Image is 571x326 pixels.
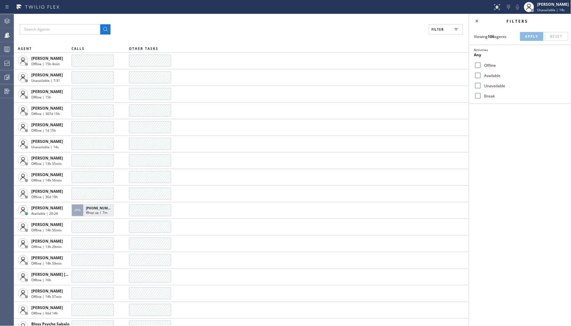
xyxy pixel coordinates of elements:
span: [PERSON_NAME] [31,72,63,78]
button: Apply [520,32,544,41]
div: Activities [474,48,566,52]
span: Wrap up | 7m [86,210,107,215]
span: [PERSON_NAME] [31,205,63,211]
span: Offline | 66d 14h [31,311,58,315]
span: [PERSON_NAME] [31,255,63,260]
button: Mute [513,3,522,12]
strong: 106 [488,34,495,39]
span: [PHONE_NUMBER] [86,206,115,210]
button: [PHONE_NUMBER]Wrap up | 7m [72,202,116,218]
span: Offline | 16h [31,278,51,282]
span: CALLS [72,46,85,51]
span: Offline | 13h 55min [31,161,62,166]
span: Available | 20:24 [31,211,58,216]
span: Offline | 1d 15h [31,128,56,133]
span: Any [474,52,482,58]
span: [PERSON_NAME] [31,105,63,111]
span: Offline | 15h [31,95,51,99]
span: [PERSON_NAME] [31,305,63,310]
span: [PERSON_NAME] [31,122,63,128]
span: Filters [507,19,529,24]
span: Offline | 15h 4min [31,62,60,66]
span: [PERSON_NAME] [31,189,63,194]
span: [PERSON_NAME] [31,288,63,294]
span: [PERSON_NAME] [31,155,63,161]
span: [PERSON_NAME] [31,89,63,94]
button: Reset [545,32,568,41]
label: Offline [482,63,566,68]
span: Filter [432,27,444,32]
span: [PERSON_NAME] [31,238,63,244]
span: Unavailable | 14s [31,145,59,149]
span: Apply [525,34,538,39]
span: Unavailable | 14s [537,8,565,12]
span: Viewing agents [474,34,507,39]
span: Offline | 36d 19h [31,195,58,199]
span: OTHER TASKS [129,46,158,51]
span: Offline | 13h 29min [31,244,62,249]
span: AGENT [18,46,32,51]
span: Unavailable | 7:31 [31,78,60,83]
div: [PERSON_NAME] [537,2,569,7]
span: [PERSON_NAME] [PERSON_NAME] [31,272,95,277]
span: Offline | 307d 15h [31,112,60,116]
span: Offline | 14h 57min [31,294,62,299]
button: Filter [429,24,463,35]
span: [PERSON_NAME] [31,139,63,144]
span: [PERSON_NAME] [31,56,63,61]
input: Search Agents [20,24,100,35]
span: Offline | 14h 59min [31,261,62,266]
label: Unavailable [482,83,566,89]
span: Offline | 14h 56min [31,228,62,232]
span: [PERSON_NAME] [31,172,63,177]
span: Offline | 14h 56min [31,178,62,182]
span: Reset [551,34,563,39]
label: Available [482,73,566,78]
span: [PERSON_NAME] [31,222,63,227]
label: Break [482,93,566,99]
